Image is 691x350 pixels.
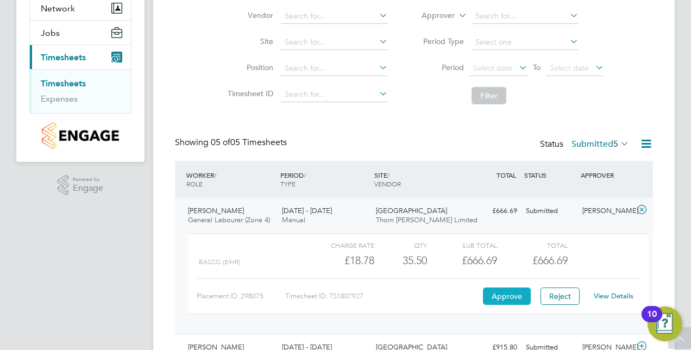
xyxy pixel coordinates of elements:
span: VENDOR [374,179,401,188]
div: Timesheets [30,69,131,113]
span: Timesheets [41,52,86,62]
div: £666.69 [465,202,522,220]
span: Select date [550,63,589,73]
button: Timesheets [30,45,131,69]
span: 05 of [211,137,230,148]
div: 10 [647,314,657,328]
span: TOTAL [497,171,516,179]
a: Timesheets [41,78,86,89]
span: Engage [73,184,103,193]
div: 35.50 [374,252,427,270]
div: Charge rate [304,239,374,252]
div: STATUS [522,165,578,185]
span: Jobs [41,28,60,38]
span: / [387,171,390,179]
label: Vendor [224,10,273,20]
span: Thorn [PERSON_NAME] Limited [376,215,478,224]
button: Jobs [30,21,131,45]
span: Network [41,3,75,14]
span: ROLE [186,179,203,188]
div: Submitted [522,202,578,220]
button: Reject [541,287,580,305]
a: Expenses [41,93,78,104]
input: Search for... [281,87,388,102]
label: Period Type [415,36,464,46]
button: Open Resource Center, 10 new notifications [648,307,682,341]
div: Status [540,137,631,152]
div: WORKER [184,165,278,193]
label: Approver [406,10,455,21]
span: / [304,171,306,179]
input: Search for... [472,9,579,24]
span: Bascis (£/HR) [199,258,240,266]
span: 5 [613,139,618,149]
span: / [214,171,216,179]
input: Select one [472,35,579,50]
div: Showing [175,137,289,148]
div: [PERSON_NAME] [578,202,635,220]
div: SITE [372,165,466,193]
div: £18.78 [304,252,374,270]
button: Approve [483,287,531,305]
div: PERIOD [278,165,372,193]
span: Manual [282,215,305,224]
div: QTY [374,239,427,252]
span: [GEOGRAPHIC_DATA] [376,206,447,215]
span: General Labourer (Zone 4) [188,215,270,224]
label: Timesheet ID [224,89,273,98]
a: View Details [594,291,633,301]
input: Search for... [281,35,388,50]
div: APPROVER [578,165,635,185]
div: Sub Total [427,239,497,252]
span: Powered by [73,175,103,184]
label: Period [415,62,464,72]
label: Submitted [571,139,629,149]
span: 05 Timesheets [211,137,287,148]
label: Site [224,36,273,46]
input: Search for... [281,9,388,24]
div: Timesheet ID: TS1807927 [285,287,480,305]
span: £666.69 [532,254,568,267]
div: Placement ID: 298075 [197,287,285,305]
span: To [530,60,544,74]
span: [PERSON_NAME] [188,206,244,215]
div: Total [497,239,567,252]
span: [DATE] - [DATE] [282,206,332,215]
input: Search for... [281,61,388,76]
a: Go to home page [29,122,131,149]
span: TYPE [280,179,296,188]
a: Powered byEngage [58,175,104,196]
img: countryside-properties-logo-retina.png [42,122,118,149]
button: Filter [472,87,506,104]
label: Position [224,62,273,72]
span: Select date [473,63,512,73]
div: £666.69 [427,252,497,270]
